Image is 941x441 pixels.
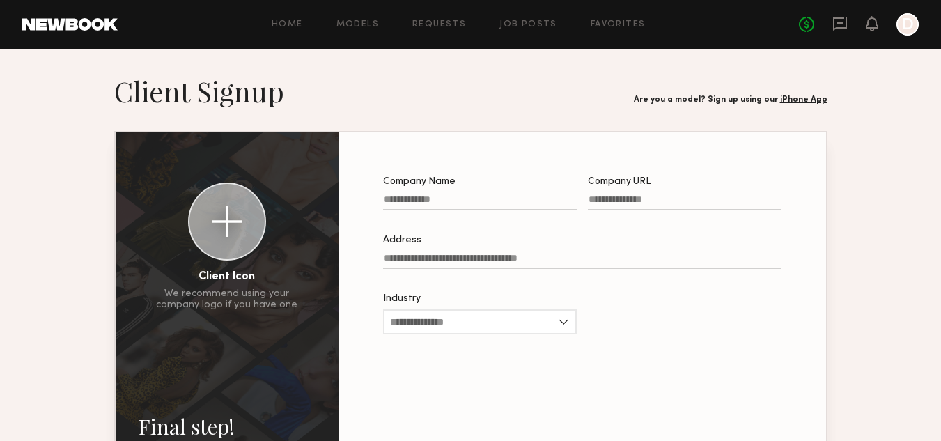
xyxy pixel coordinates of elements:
div: Client Icon [199,272,255,283]
div: We recommend using your company logo if you have one [156,288,297,311]
h1: Client Signup [114,74,284,109]
input: Company URL [588,194,781,210]
div: Company Name [383,177,577,187]
a: D [896,13,919,36]
a: Favorites [591,20,646,29]
a: Job Posts [499,20,557,29]
a: Home [272,20,303,29]
h2: Final step! [138,412,316,440]
div: Address [383,235,781,245]
div: Company URL [588,177,781,187]
div: Industry [383,294,577,304]
a: Requests [412,20,466,29]
div: Are you a model? Sign up using our [634,95,827,105]
a: Models [336,20,379,29]
input: Address [383,253,781,269]
input: Company Name [383,194,577,210]
a: iPhone App [780,95,827,104]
